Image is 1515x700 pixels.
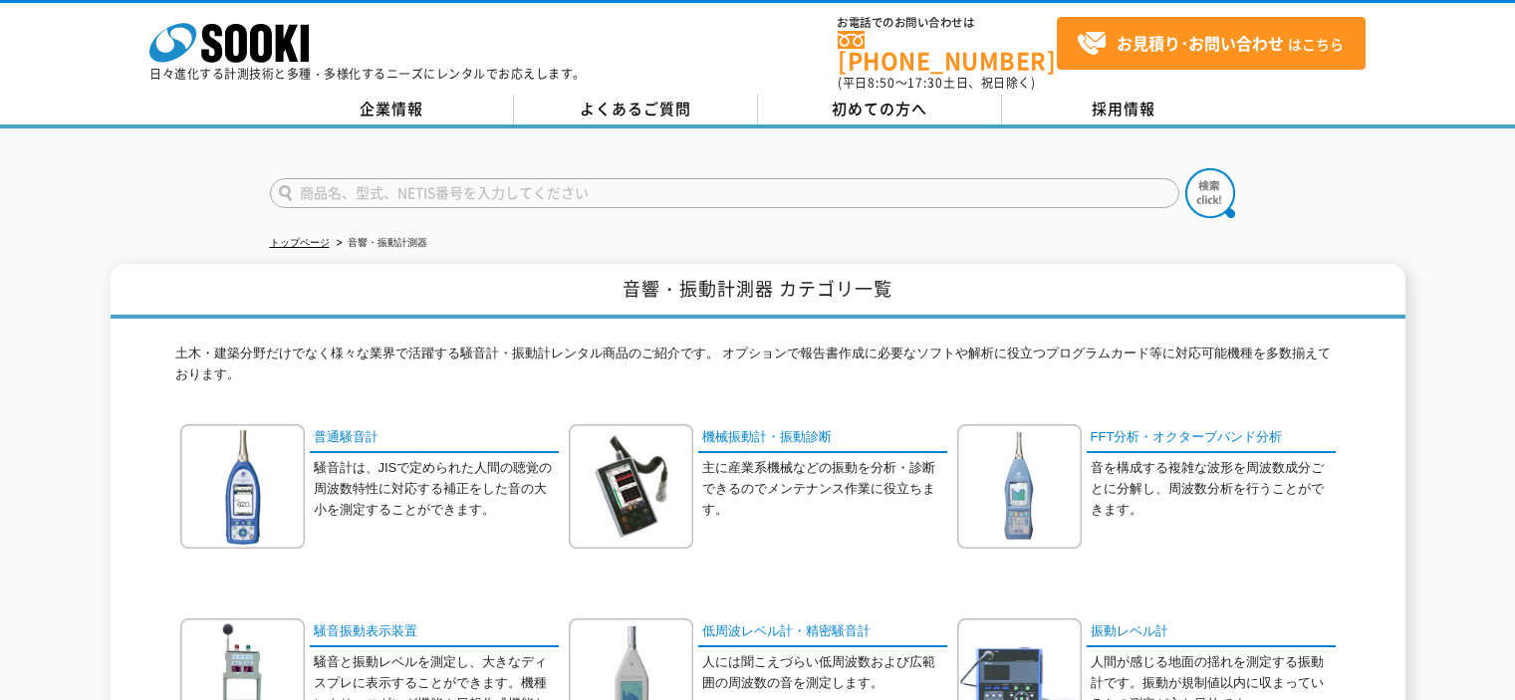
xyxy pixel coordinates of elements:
[838,31,1057,72] a: [PHONE_NUMBER]
[702,652,947,694] p: 人には聞こえづらい低周波数および広範囲の周波数の音を測定します。
[569,424,693,549] img: 機械振動計・振動診断
[1077,29,1344,59] span: はこちら
[270,237,330,248] a: トップページ
[1087,424,1336,453] a: FFT分析・オクターブバンド分析
[111,264,1405,319] h1: 音響・振動計測器 カテゴリ一覧
[838,74,1035,92] span: (平日 ～ 土日、祝日除く)
[310,618,559,647] a: 騒音振動表示装置
[1087,618,1336,647] a: 振動レベル計
[149,68,586,80] p: 日々進化する計測技術と多種・多様化するニーズにレンタルでお応えします。
[270,95,514,124] a: 企業情報
[1185,168,1235,218] img: btn_search.png
[333,233,427,254] li: 音響・振動計測器
[957,424,1082,549] img: FFT分析・オクターブバンド分析
[1057,17,1366,70] a: お見積り･お問い合わせはこちら
[832,98,927,119] span: 初めての方へ
[314,458,559,520] p: 騒音計は、JISで定められた人間の聴覚の周波数特性に対応する補正をした音の大小を測定することができます。
[180,424,305,549] img: 普通騒音計
[175,344,1341,395] p: 土木・建築分野だけでなく様々な業界で活躍する騒音計・振動計レンタル商品のご紹介です。 オプションで報告書作成に必要なソフトや解析に役立つプログラムカード等に対応可能機種を多数揃えております。
[698,618,947,647] a: 低周波レベル計・精密騒音計
[698,424,947,453] a: 機械振動計・振動診断
[838,17,1057,29] span: お電話でのお問い合わせは
[270,178,1179,208] input: 商品名、型式、NETIS番号を入力してください
[1002,95,1246,124] a: 採用情報
[907,74,943,92] span: 17:30
[758,95,1002,124] a: 初めての方へ
[702,458,947,520] p: 主に産業系機械などの振動を分析・診断できるのでメンテナンス作業に役立ちます。
[514,95,758,124] a: よくあるご質問
[310,424,559,453] a: 普通騒音計
[868,74,895,92] span: 8:50
[1117,31,1284,55] strong: お見積り･お問い合わせ
[1091,458,1336,520] p: 音を構成する複雑な波形を周波数成分ごとに分解し、周波数分析を行うことができます。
